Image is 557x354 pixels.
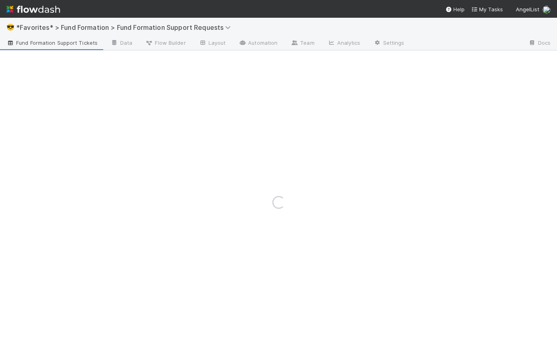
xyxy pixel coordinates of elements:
[522,37,557,50] a: Docs
[232,37,284,50] a: Automation
[104,37,139,50] a: Data
[145,39,186,47] span: Flow Builder
[471,6,503,12] span: My Tasks
[6,39,98,47] span: Fund Formation Support Tickets
[471,5,503,13] a: My Tasks
[321,37,367,50] a: Analytics
[16,23,235,31] span: *Favorites* > Fund Formation > Fund Formation Support Requests
[542,6,551,14] img: avatar_b467e446-68e1-4310-82a7-76c532dc3f4b.png
[445,5,465,13] div: Help
[139,37,192,50] a: Flow Builder
[192,37,232,50] a: Layout
[516,6,539,12] span: AngelList
[284,37,321,50] a: Team
[6,2,60,16] img: logo-inverted-e16ddd16eac7371096b0.svg
[367,37,411,50] a: Settings
[6,24,15,31] span: 😎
